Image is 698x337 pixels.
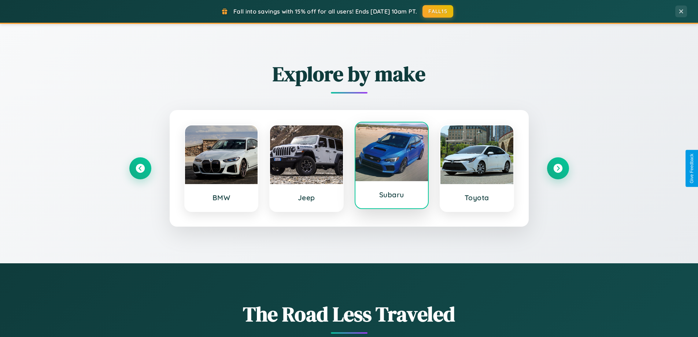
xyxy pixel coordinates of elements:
[448,193,506,202] h3: Toyota
[363,190,421,199] h3: Subaru
[422,5,453,18] button: FALL15
[192,193,251,202] h3: BMW
[129,60,569,88] h2: Explore by make
[689,154,694,183] div: Give Feedback
[233,8,417,15] span: Fall into savings with 15% off for all users! Ends [DATE] 10am PT.
[129,300,569,328] h1: The Road Less Traveled
[277,193,336,202] h3: Jeep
